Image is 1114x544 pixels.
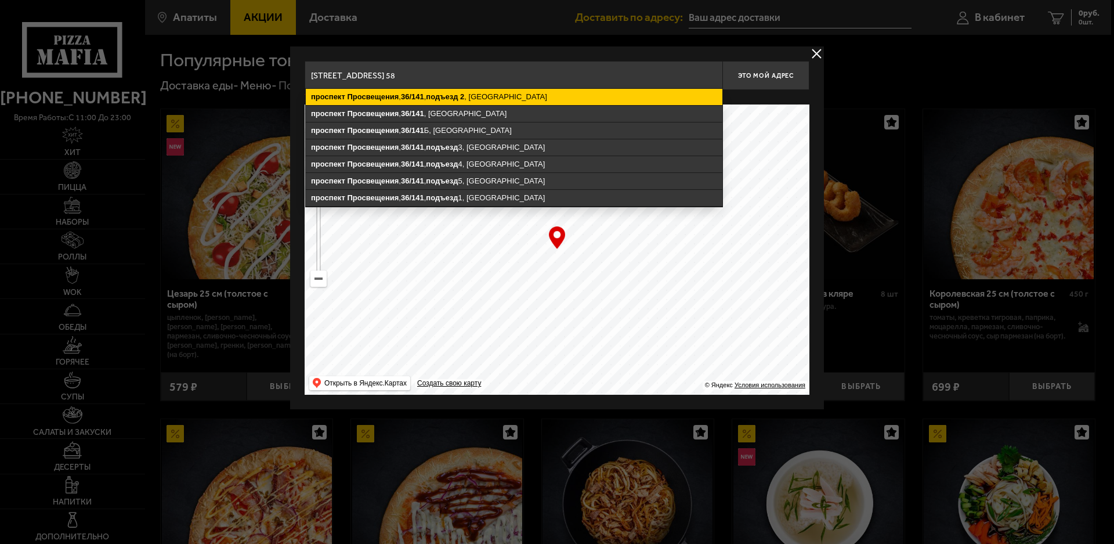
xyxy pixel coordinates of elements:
input: Введите адрес доставки [305,61,722,90]
ymaps: Просвещения [347,193,399,202]
ymaps: 36/141 [401,160,424,168]
ymaps: , , 1, [GEOGRAPHIC_DATA] [306,190,722,206]
a: Создать свою карту [415,379,483,388]
ymaps: подъезд [426,92,458,101]
ymaps: Просвещения [347,160,399,168]
ymaps: проспект [311,143,345,152]
ymaps: подъезд [426,160,458,168]
ymaps: 2 [460,92,464,101]
ymaps: Просвещения [347,176,399,185]
a: Условия использования [735,381,805,388]
ymaps: 36/141 [401,193,424,202]
ymaps: , , , [GEOGRAPHIC_DATA] [306,89,722,105]
button: delivery type [809,46,824,61]
ymaps: , Б, [GEOGRAPHIC_DATA] [306,123,722,139]
ymaps: © Яндекс [705,381,733,388]
ymaps: проспект [311,193,345,202]
ymaps: 36/141 [401,92,424,101]
ymaps: Открыть в Яндекс.Картах [309,376,410,390]
ymaps: , , 5, [GEOGRAPHIC_DATA] [306,173,722,189]
ymaps: подъезд [426,176,458,185]
ymaps: , , [GEOGRAPHIC_DATA] [306,106,722,122]
span: Это мой адрес [738,72,794,80]
ymaps: Открыть в Яндекс.Картах [324,376,407,390]
button: Это мой адрес [722,61,809,90]
ymaps: подъезд [426,143,458,152]
ymaps: проспект [311,92,345,101]
ymaps: проспект [311,160,345,168]
ymaps: Просвещения [347,92,399,101]
ymaps: 36/141 [401,176,424,185]
ymaps: 36/141 [401,143,424,152]
ymaps: проспект [311,109,345,118]
ymaps: Просвещения [347,143,399,152]
ymaps: проспект [311,126,345,135]
ymaps: , , 3, [GEOGRAPHIC_DATA] [306,139,722,156]
ymaps: проспект [311,176,345,185]
ymaps: Просвещения [347,126,399,135]
p: Укажите дом на карте или в поле ввода [305,93,468,102]
ymaps: подъезд [426,193,458,202]
ymaps: 36/141 [401,109,424,118]
ymaps: , , 4, [GEOGRAPHIC_DATA] [306,156,722,172]
ymaps: 36/141 [401,126,424,135]
ymaps: Просвещения [347,109,399,118]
